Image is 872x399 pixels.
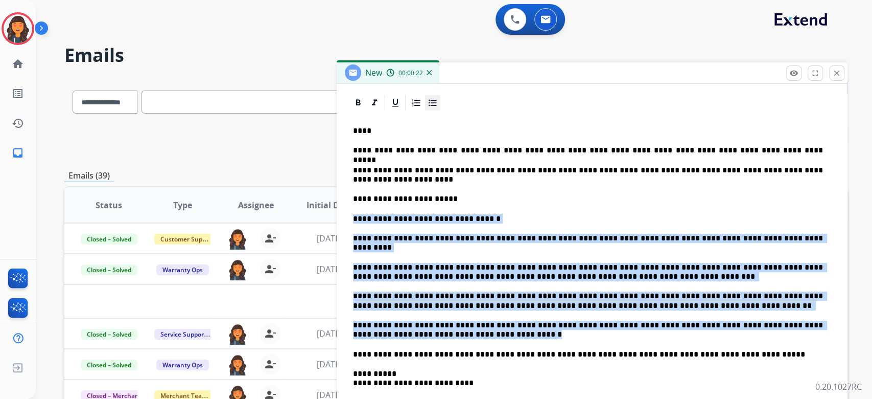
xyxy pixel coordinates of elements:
[264,358,276,370] mat-icon: person_remove
[81,360,137,370] span: Closed – Solved
[398,69,423,77] span: 00:00:22
[156,360,209,370] span: Warranty Ops
[306,199,352,211] span: Initial Date
[264,232,276,245] mat-icon: person_remove
[316,359,342,370] span: [DATE]
[365,67,382,78] span: New
[173,199,192,211] span: Type
[64,45,847,65] h2: Emails
[316,233,342,244] span: [DATE]
[316,328,342,339] span: [DATE]
[227,228,248,250] img: agent-avatar
[81,264,137,275] span: Closed – Solved
[238,199,274,211] span: Assignee
[811,69,820,78] mat-icon: fullscreen
[12,117,24,129] mat-icon: history
[388,95,403,110] div: Underline
[12,87,24,100] mat-icon: list_alt
[367,95,382,110] div: Italic
[425,95,440,110] div: Bullet List
[81,329,137,340] span: Closed – Solved
[156,264,209,275] span: Warranty Ops
[81,234,137,245] span: Closed – Solved
[227,354,248,375] img: agent-avatar
[350,95,366,110] div: Bold
[409,95,424,110] div: Ordered List
[264,327,276,340] mat-icon: person_remove
[154,329,213,340] span: Service Support
[154,234,221,245] span: Customer Support
[96,199,122,211] span: Status
[789,69,798,78] mat-icon: remove_red_eye
[227,259,248,280] img: agent-avatar
[316,263,342,275] span: [DATE]
[4,14,32,43] img: avatar
[815,381,862,393] p: 0.20.1027RC
[64,169,114,182] p: Emails (39)
[227,323,248,345] img: agent-avatar
[264,263,276,275] mat-icon: person_remove
[832,69,841,78] mat-icon: close
[12,58,24,70] mat-icon: home
[12,147,24,159] mat-icon: inbox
